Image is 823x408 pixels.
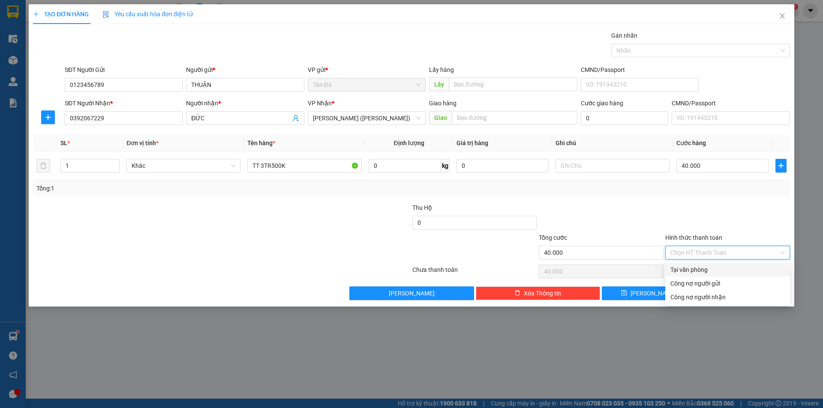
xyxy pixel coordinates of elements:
[611,32,637,39] label: Gán nhãn
[776,162,786,169] span: plus
[429,77,449,91] span: Lấy
[60,140,67,146] span: SL
[672,98,790,108] div: CMND/Passport
[670,279,785,288] div: Công nợ người gửi
[457,159,549,173] input: 0
[665,277,790,290] div: Cước gửi hàng sẽ được ghi vào công nợ của người gửi
[313,78,421,91] span: Tản Đà
[36,159,50,173] button: delete
[552,135,673,152] th: Ghi chú
[670,265,785,274] div: Tại văn phòng
[581,65,699,74] div: CMND/Passport
[411,265,538,280] div: Chưa thanh toán
[132,159,235,172] span: Khác
[41,110,55,124] button: plus
[581,111,668,125] input: Cước giao hàng
[775,159,787,173] button: plus
[452,111,577,125] input: Dọc đường
[514,290,520,297] span: delete
[42,114,54,121] span: plus
[665,234,722,241] label: Hình thức thanh toán
[65,98,183,108] div: SĐT Người Nhận
[539,234,567,241] span: Tổng cước
[429,66,454,73] span: Lấy hàng
[670,292,785,302] div: Công nợ người nhận
[449,77,577,91] input: Dọc đường
[349,286,474,300] button: [PERSON_NAME]
[779,12,786,19] span: close
[102,11,193,18] span: Yêu cầu xuất hóa đơn điện tử
[292,115,299,122] span: user-add
[581,100,623,107] label: Cước giao hàng
[308,100,332,107] span: VP Nhận
[186,98,304,108] div: Người nhận
[394,140,424,146] span: Định lượng
[65,65,183,74] div: SĐT Người Gửi
[476,286,601,300] button: deleteXóa Thông tin
[247,140,275,146] span: Tên hàng
[602,286,695,300] button: save[PERSON_NAME]
[676,140,706,146] span: Cước hàng
[631,289,676,298] span: [PERSON_NAME]
[126,140,159,146] span: Đơn vị tính
[457,140,488,146] span: Giá trị hàng
[412,204,432,211] span: Thu Hộ
[389,289,435,298] span: [PERSON_NAME]
[441,159,450,173] span: kg
[102,11,109,18] img: icon
[556,159,670,173] input: Ghi Chú
[429,111,452,125] span: Giao
[665,290,790,304] div: Cước gửi hàng sẽ được ghi vào công nợ của người nhận
[621,290,627,297] span: save
[308,65,426,74] div: VP gửi
[313,112,421,125] span: Tân Châu (Tiền)
[524,289,561,298] span: Xóa Thông tin
[36,184,318,193] div: Tổng: 1
[33,11,39,17] span: plus
[247,159,361,173] input: VD: Bàn, Ghế
[429,100,457,107] span: Giao hàng
[186,65,304,74] div: Người gửi
[33,11,89,18] span: TẠO ĐƠN HÀNG
[770,4,794,28] button: Close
